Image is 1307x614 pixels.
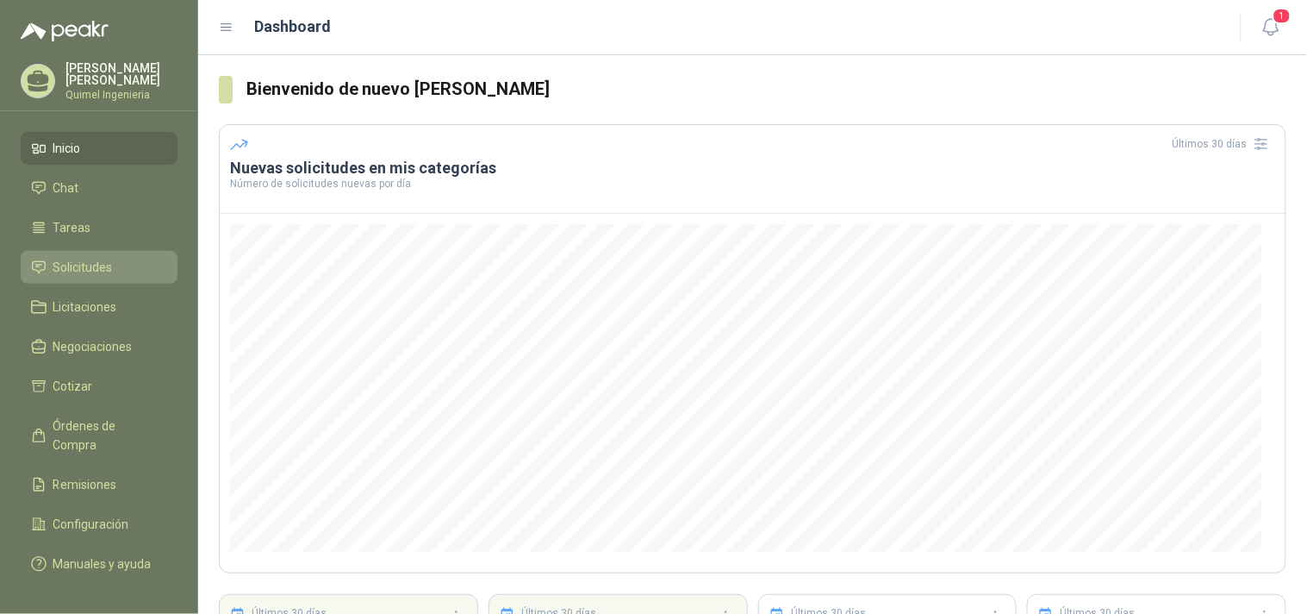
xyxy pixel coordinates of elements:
[53,258,113,277] span: Solicitudes
[53,139,81,158] span: Inicio
[230,179,1275,189] p: Número de solicitudes nuevas por día
[53,515,129,534] span: Configuración
[230,158,1275,179] h3: Nuevas solicitudes en mis categorías
[21,21,109,41] img: Logo peakr
[21,468,177,501] a: Remisiones
[65,62,177,86] p: [PERSON_NAME] [PERSON_NAME]
[21,370,177,403] a: Cotizar
[21,251,177,284] a: Solicitudes
[21,330,177,363] a: Negociaciones
[53,377,93,396] span: Cotizar
[53,417,161,454] span: Órdenes de Compra
[53,475,117,494] span: Remisiones
[53,554,152,573] span: Manuales y ayuda
[21,508,177,541] a: Configuración
[53,179,79,197] span: Chat
[21,211,177,244] a: Tareas
[255,15,332,39] h1: Dashboard
[21,548,177,580] a: Manuales y ayuda
[53,218,91,237] span: Tareas
[246,76,1286,103] h3: Bienvenido de nuevo [PERSON_NAME]
[21,291,177,323] a: Licitaciones
[65,90,177,100] p: Quimel Ingenieria
[53,337,133,356] span: Negociaciones
[21,132,177,165] a: Inicio
[21,172,177,204] a: Chat
[21,410,177,461] a: Órdenes de Compra
[1273,8,1291,24] span: 1
[1173,130,1275,158] div: Últimos 30 días
[53,298,117,316] span: Licitaciones
[1255,12,1286,43] button: 1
